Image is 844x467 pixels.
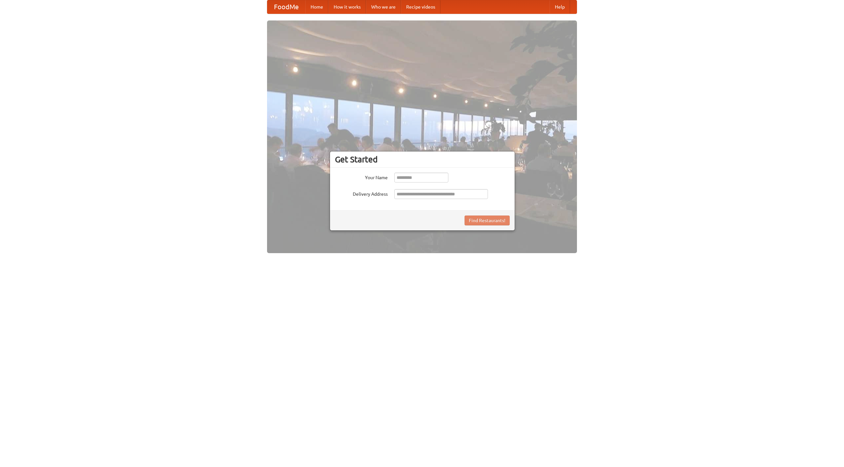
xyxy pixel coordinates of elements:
a: FoodMe [267,0,305,14]
a: Who we are [366,0,401,14]
a: Recipe videos [401,0,440,14]
button: Find Restaurants! [465,216,510,225]
label: Delivery Address [335,189,388,197]
a: Home [305,0,328,14]
a: How it works [328,0,366,14]
h3: Get Started [335,154,510,164]
a: Help [550,0,570,14]
label: Your Name [335,173,388,181]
